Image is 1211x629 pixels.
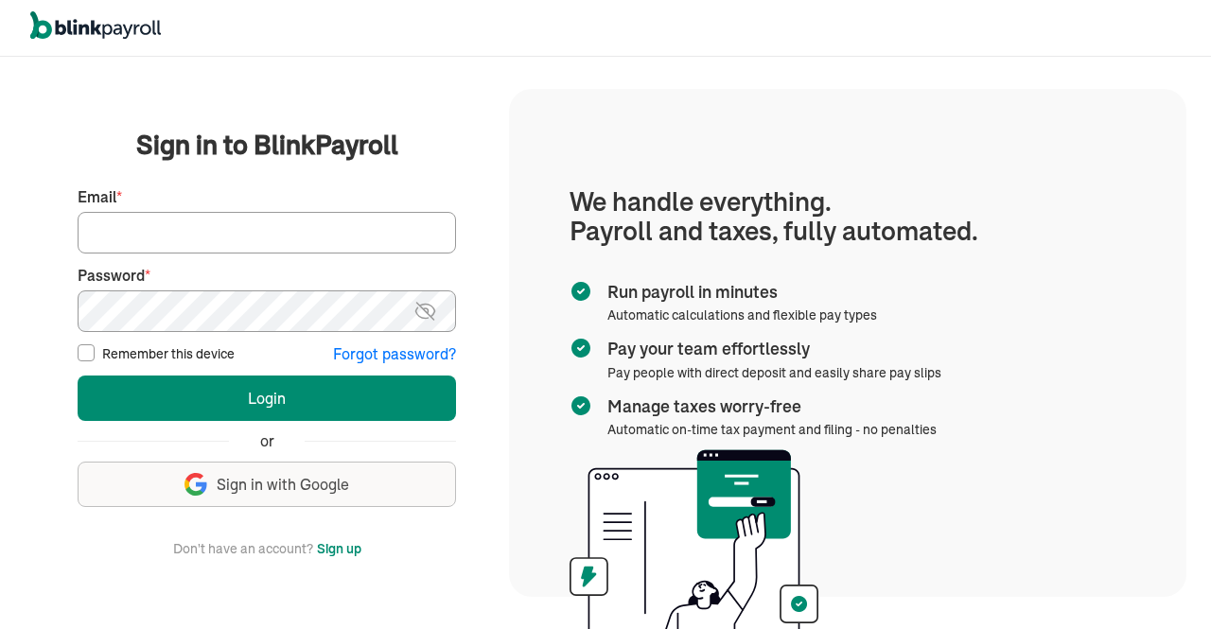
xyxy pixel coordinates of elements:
img: logo [30,11,161,40]
button: Sign in with Google [78,462,456,507]
span: Sign in with Google [217,474,349,496]
span: Automatic on-time tax payment and filing - no penalties [607,421,937,438]
img: google [184,473,207,496]
button: Sign up [317,537,361,560]
span: Run payroll in minutes [607,280,869,305]
label: Remember this device [102,344,235,363]
button: Forgot password? [333,343,456,365]
img: checkmark [570,337,592,359]
h1: We handle everything. Payroll and taxes, fully automated. [570,187,1126,246]
span: Sign in to BlinkPayroll [136,126,398,164]
img: checkmark [570,394,592,417]
img: checkmark [570,280,592,303]
span: Pay people with direct deposit and easily share pay slips [607,364,941,381]
label: Email [78,186,456,208]
input: Your email address [78,212,456,253]
span: Manage taxes worry-free [607,394,929,419]
button: Login [78,376,456,421]
span: Don't have an account? [173,537,313,560]
span: Automatic calculations and flexible pay types [607,306,877,323]
img: eye [413,300,437,323]
span: or [260,430,274,452]
span: Pay your team effortlessly [607,337,934,361]
label: Password [78,265,456,287]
